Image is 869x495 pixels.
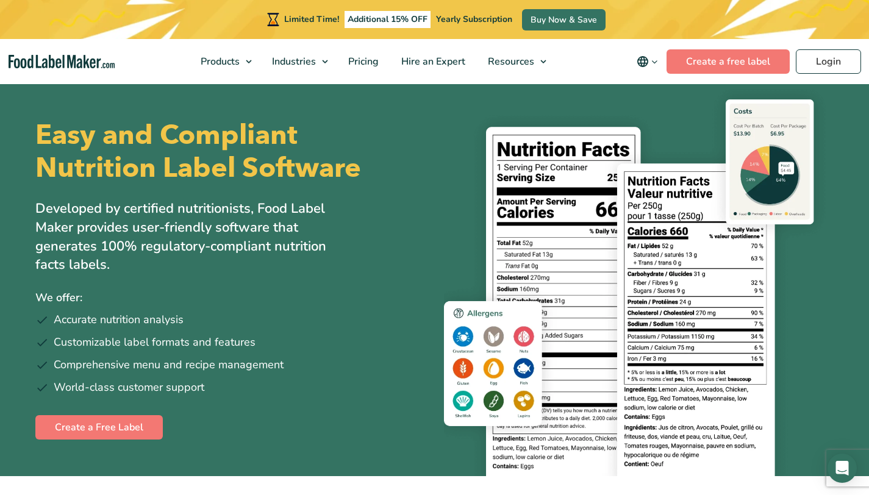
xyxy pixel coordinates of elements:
a: Hire an Expert [390,39,474,84]
span: Comprehensive menu and recipe management [54,357,284,373]
div: Open Intercom Messenger [828,454,857,483]
a: Products [190,39,258,84]
span: Products [197,55,241,68]
p: We offer: [35,289,426,307]
a: Industries [261,39,334,84]
span: Industries [268,55,317,68]
span: Yearly Subscription [436,13,512,25]
a: Login [796,49,861,74]
span: Resources [484,55,535,68]
span: Additional 15% OFF [345,11,431,28]
span: World-class customer support [54,379,204,396]
a: Buy Now & Save [522,9,606,30]
a: Pricing [337,39,387,84]
span: Accurate nutrition analysis [54,312,184,328]
span: Customizable label formats and features [54,334,256,351]
h1: Easy and Compliant Nutrition Label Software [35,119,424,185]
a: Create a free label [667,49,790,74]
span: Hire an Expert [398,55,467,68]
span: Pricing [345,55,380,68]
a: Resources [477,39,553,84]
p: Developed by certified nutritionists, Food Label Maker provides user-friendly software that gener... [35,199,352,274]
a: Create a Free Label [35,415,163,440]
span: Limited Time! [284,13,339,25]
